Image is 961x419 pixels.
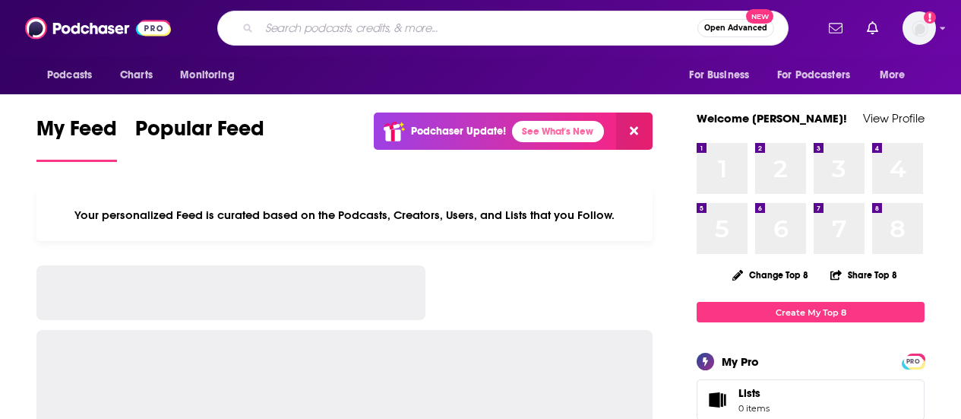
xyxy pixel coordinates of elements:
[863,111,925,125] a: View Profile
[47,65,92,86] span: Podcasts
[36,189,653,241] div: Your personalized Feed is curated based on the Podcasts, Creators, Users, and Lists that you Follow.
[903,11,936,45] button: Show profile menu
[259,16,697,40] input: Search podcasts, credits, & more...
[738,386,760,400] span: Lists
[411,125,506,138] p: Podchaser Update!
[903,11,936,45] img: User Profile
[880,65,906,86] span: More
[702,389,732,411] span: Lists
[697,302,925,322] a: Create My Top 8
[738,403,770,414] span: 0 items
[217,11,789,46] div: Search podcasts, credits, & more...
[823,15,849,41] a: Show notifications dropdown
[746,9,773,24] span: New
[738,386,770,400] span: Lists
[723,265,817,284] button: Change Top 8
[697,111,847,125] a: Welcome [PERSON_NAME]!
[180,65,234,86] span: Monitoring
[36,116,117,151] span: My Feed
[135,116,264,151] span: Popular Feed
[861,15,884,41] a: Show notifications dropdown
[722,354,759,369] div: My Pro
[689,65,749,86] span: For Business
[830,260,898,290] button: Share Top 8
[512,121,604,142] a: See What's New
[704,24,767,32] span: Open Advanced
[110,61,162,90] a: Charts
[36,61,112,90] button: open menu
[25,14,171,43] img: Podchaser - Follow, Share and Rate Podcasts
[904,355,922,367] a: PRO
[135,116,264,162] a: Popular Feed
[697,19,774,37] button: Open AdvancedNew
[777,65,850,86] span: For Podcasters
[869,61,925,90] button: open menu
[904,356,922,367] span: PRO
[120,65,153,86] span: Charts
[903,11,936,45] span: Logged in as lilifeinberg
[924,11,936,24] svg: Add a profile image
[36,116,117,162] a: My Feed
[767,61,872,90] button: open menu
[169,61,254,90] button: open menu
[678,61,768,90] button: open menu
